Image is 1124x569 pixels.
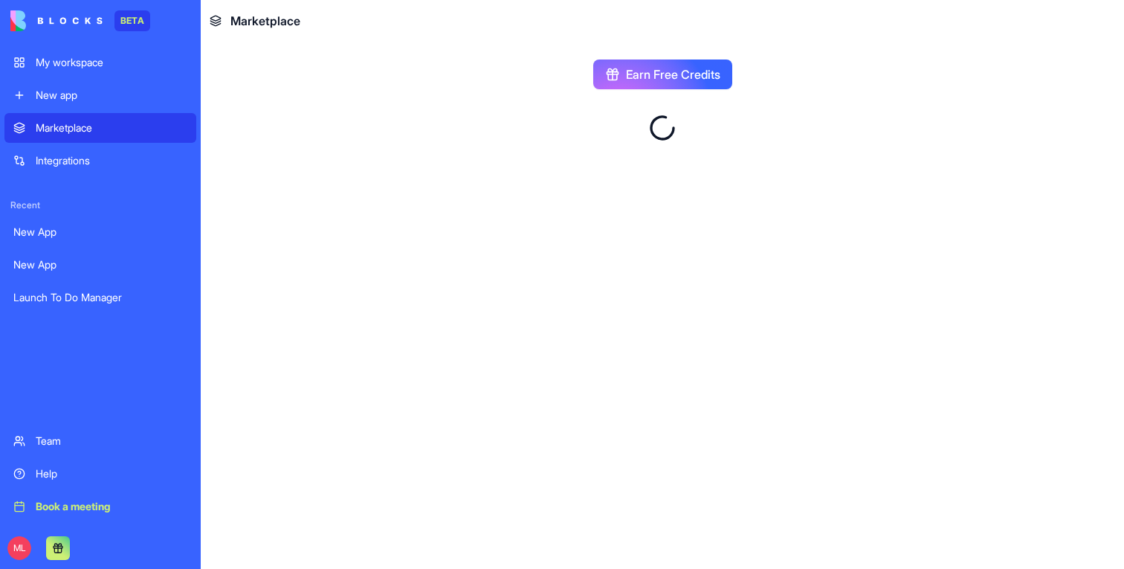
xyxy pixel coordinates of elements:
[13,257,187,272] div: New App
[7,536,31,560] span: ML
[13,225,187,240] div: New App
[4,459,196,489] a: Help
[4,199,196,211] span: Recent
[4,426,196,456] a: Team
[13,290,187,305] div: Launch To Do Manager
[36,466,187,481] div: Help
[4,250,196,280] a: New App
[4,80,196,110] a: New app
[36,55,187,70] div: My workspace
[114,10,150,31] div: BETA
[4,283,196,312] a: Launch To Do Manager
[4,146,196,176] a: Integrations
[4,217,196,247] a: New App
[36,88,187,103] div: New app
[4,48,196,77] a: My workspace
[36,153,187,168] div: Integrations
[36,434,187,449] div: Team
[4,492,196,521] a: Book a meeting
[10,10,150,31] a: BETA
[593,60,732,89] button: Earn Free Credits
[36,499,187,514] div: Book a meeting
[626,65,720,83] span: Earn Free Credits
[36,120,187,135] div: Marketplace
[4,113,196,143] a: Marketplace
[10,10,103,31] img: logo
[230,12,300,30] span: Marketplace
